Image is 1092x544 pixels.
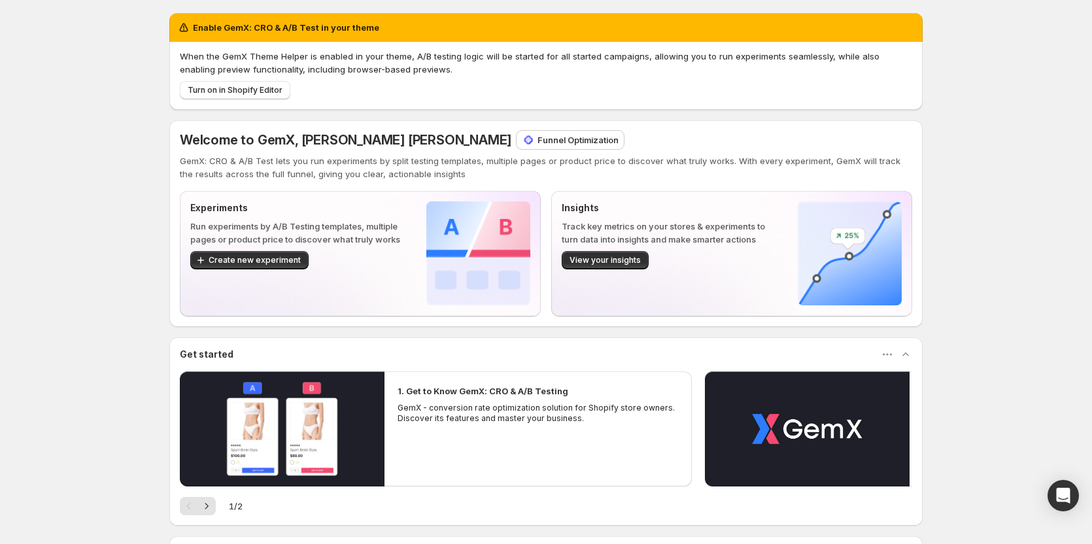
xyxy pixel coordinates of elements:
button: Next [197,497,216,515]
p: GemX - conversion rate optimization solution for Shopify store owners. Discover its features and ... [398,403,679,424]
p: Experiments [190,201,405,214]
img: Insights [798,201,902,305]
button: Play video [180,371,384,486]
span: View your insights [570,255,641,265]
p: GemX: CRO & A/B Test lets you run experiments by split testing templates, multiple pages or produ... [180,154,912,180]
nav: Pagination [180,497,216,515]
p: Funnel Optimization [537,133,619,146]
img: Funnel Optimization [522,133,535,146]
span: Welcome to GemX, [PERSON_NAME] [PERSON_NAME] [180,132,511,148]
p: Insights [562,201,777,214]
img: Experiments [426,201,530,305]
h2: Enable GemX: CRO & A/B Test in your theme [193,21,379,34]
h2: 1. Get to Know GemX: CRO & A/B Testing [398,384,568,398]
span: Turn on in Shopify Editor [188,85,282,95]
div: Open Intercom Messenger [1048,480,1079,511]
button: View your insights [562,251,649,269]
p: When the GemX Theme Helper is enabled in your theme, A/B testing logic will be started for all st... [180,50,912,76]
button: Play video [705,371,910,486]
p: Run experiments by A/B Testing templates, multiple pages or product price to discover what truly ... [190,220,405,246]
span: Create new experiment [209,255,301,265]
p: Track key metrics on your stores & experiments to turn data into insights and make smarter actions [562,220,777,246]
h3: Get started [180,348,233,361]
button: Create new experiment [190,251,309,269]
button: Turn on in Shopify Editor [180,81,290,99]
span: 1 / 2 [229,500,243,513]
